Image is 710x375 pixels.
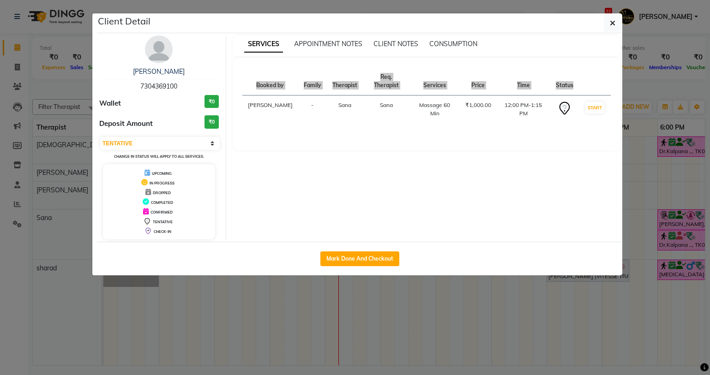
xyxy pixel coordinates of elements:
[150,210,173,214] span: CONFIRMED
[114,154,204,159] small: Change in status will apply to all services.
[380,101,393,108] span: Sana
[497,67,550,95] th: Time
[373,40,418,48] span: CLIENT NOTES
[363,67,410,95] th: Req. Therapist
[585,102,604,113] button: START
[298,67,327,95] th: Family
[244,36,283,53] span: SERVICES
[410,67,460,95] th: Services
[153,190,171,195] span: DROPPED
[151,200,173,205] span: COMPLETED
[429,40,477,48] span: CONSUMPTION
[497,95,550,124] td: 12:00 PM-1:15 PM
[205,115,219,129] h3: ₹0
[320,251,399,266] button: Mark Done And Checkout
[242,95,298,124] td: [PERSON_NAME]
[99,98,121,109] span: Wallet
[298,95,327,124] td: -
[327,67,363,95] th: Therapist
[154,229,171,234] span: CHECK-IN
[153,220,173,224] span: TENTATIVE
[98,14,150,28] h5: Client Detail
[205,95,219,108] h3: ₹0
[150,181,174,185] span: IN PROGRESS
[140,82,177,90] span: 7304369100
[145,36,173,63] img: avatar
[415,101,454,118] div: Massage 60 Min
[460,67,497,95] th: Price
[465,101,491,109] div: ₹1,000.00
[152,171,172,176] span: UPCOMING
[294,40,362,48] span: APPOINTMENT NOTES
[550,67,579,95] th: Status
[242,67,298,95] th: Booked by
[133,67,185,76] a: [PERSON_NAME]
[338,101,351,108] span: Sana
[99,119,153,129] span: Deposit Amount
